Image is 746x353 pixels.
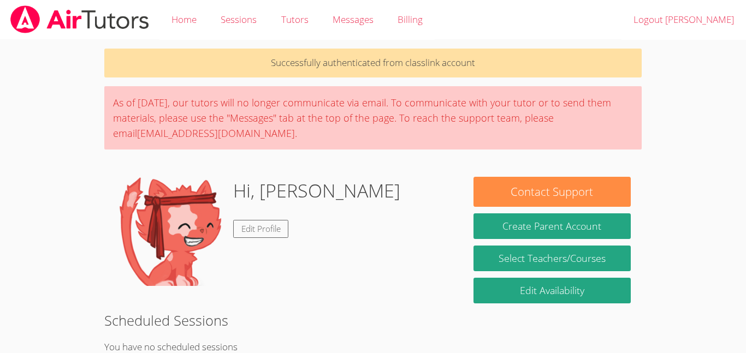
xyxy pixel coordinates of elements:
[473,213,631,239] button: Create Parent Account
[473,246,631,271] a: Select Teachers/Courses
[115,177,224,286] img: default.png
[9,5,150,33] img: airtutors_banner-c4298cdbf04f3fff15de1276eac7730deb9818008684d7c2e4769d2f7ddbe033.png
[104,86,642,149] div: As of [DATE], our tutors will no longer communicate via email. To communicate with your tutor or ...
[473,278,631,303] a: Edit Availability
[473,177,631,207] button: Contact Support
[333,13,374,26] span: Messages
[104,310,642,331] h2: Scheduled Sessions
[104,49,642,77] p: Successfully authenticated from classlink account
[233,220,289,238] a: Edit Profile
[233,177,400,205] h1: Hi, [PERSON_NAME]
